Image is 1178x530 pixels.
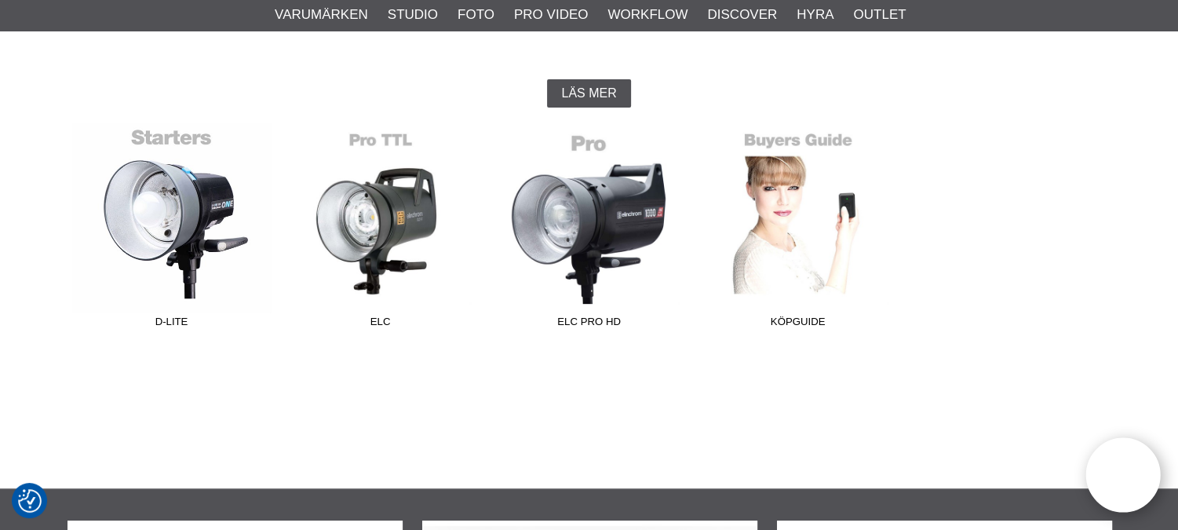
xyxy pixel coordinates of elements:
a: Pro Video [514,5,588,25]
a: Discover [707,5,777,25]
a: ELC [276,123,485,335]
a: Workflow [607,5,687,25]
span: Köpguide [694,314,903,335]
a: ELC Pro HD [485,123,694,335]
a: Outlet [853,5,906,25]
button: Samtyckesinställningar [18,487,42,515]
a: Varumärken [275,5,368,25]
h2: Studioblixtar för professionella fotostudios, In-house produktion och hemmastudio [67,41,1111,64]
img: Revisit consent button [18,489,42,513]
span: ELC [276,314,485,335]
span: Läs mer [561,86,616,101]
span: ELC Pro HD [485,314,694,335]
a: Hyra [797,5,833,25]
a: D-Lite [67,123,276,335]
a: Studio [388,5,438,25]
span: D-Lite [67,314,276,335]
a: Foto [458,5,494,25]
a: Köpguide [694,123,903,335]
